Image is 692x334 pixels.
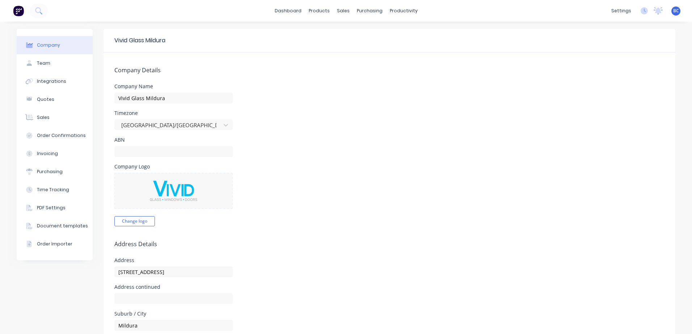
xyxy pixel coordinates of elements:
div: Vivid Glass Mildura [114,36,165,45]
div: Invoicing [37,150,58,157]
div: productivity [386,5,421,16]
button: Sales [17,108,93,127]
button: Change logo [114,216,155,226]
div: Integrations [37,78,66,85]
div: Order Confirmations [37,132,86,139]
div: Document templates [37,223,88,229]
button: Integrations [17,72,93,90]
div: Quotes [37,96,54,103]
div: purchasing [353,5,386,16]
button: Order Importer [17,235,93,253]
button: Order Confirmations [17,127,93,145]
span: BC [673,8,679,14]
div: sales [333,5,353,16]
div: settings [608,5,635,16]
img: Factory [13,5,24,16]
div: ABN [114,137,233,142]
button: Purchasing [17,163,93,181]
button: Team [17,54,93,72]
div: Order Importer [37,241,72,247]
div: Suburb / City [114,311,233,316]
div: Company Logo [114,164,233,169]
div: Address [114,258,233,263]
div: Team [37,60,50,67]
div: Time Tracking [37,187,69,193]
div: Address continued [114,284,233,290]
button: Time Tracking [17,181,93,199]
button: Quotes [17,90,93,108]
div: Company Name [114,84,233,89]
button: Document templates [17,217,93,235]
div: Company [37,42,60,48]
h5: Address Details [114,241,664,248]
h5: Company Details [114,67,664,74]
div: Sales [37,114,50,121]
a: dashboard [271,5,305,16]
button: PDF Settings [17,199,93,217]
div: Purchasing [37,168,63,175]
button: Invoicing [17,145,93,163]
div: Timezone [114,111,233,116]
div: products [305,5,333,16]
div: PDF Settings [37,205,66,211]
button: Company [17,36,93,54]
